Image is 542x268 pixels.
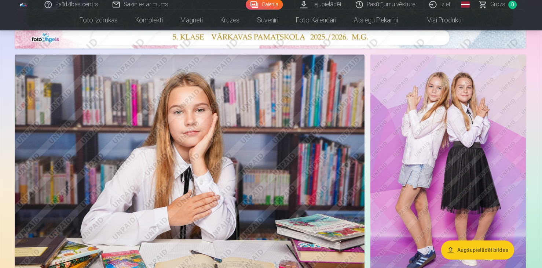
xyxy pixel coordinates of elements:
a: Visi produkti [407,10,470,31]
a: Foto izdrukas [72,10,128,31]
span: Grozs [490,1,505,10]
a: Magnēti [173,10,212,31]
img: /fa1 [21,3,29,7]
a: Komplekti [128,10,173,31]
a: Krūzes [212,10,249,31]
a: Atslēgu piekariņi [345,10,407,31]
a: Foto kalendāri [288,10,345,31]
button: Augšupielādēt bildes [441,240,514,259]
a: Suvenīri [249,10,288,31]
span: 0 [508,1,517,10]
